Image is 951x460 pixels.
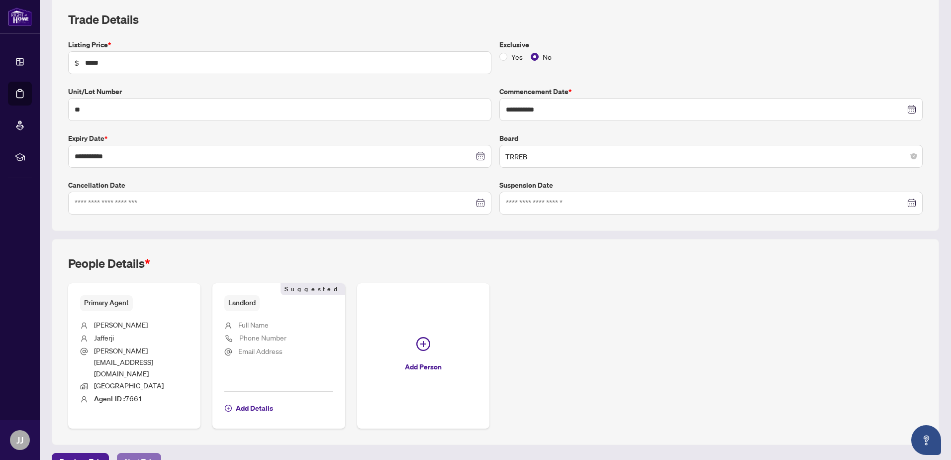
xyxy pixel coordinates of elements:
label: Commencement Date [499,86,923,97]
button: Open asap [911,425,941,455]
span: Suggested [281,283,345,295]
span: 7661 [94,394,143,403]
span: Yes [507,51,527,62]
b: Agent ID : [94,394,125,403]
button: Add Details [224,400,274,417]
span: plus-circle [225,405,232,412]
img: logo [8,7,32,26]
button: Add Person [357,283,489,429]
label: Suspension Date [499,180,923,191]
h2: Trade Details [68,11,923,27]
span: [PERSON_NAME][EMAIL_ADDRESS][DOMAIN_NAME] [94,346,153,378]
label: Cancellation Date [68,180,491,191]
span: Add Details [236,400,273,416]
span: [PERSON_NAME] [94,320,148,329]
span: $ [75,57,79,68]
span: plus-circle [416,337,430,351]
label: Board [499,133,923,144]
span: Jafferji [94,333,114,342]
label: Unit/Lot Number [68,86,491,97]
span: Phone Number [239,333,286,342]
span: Landlord [224,295,260,311]
label: Listing Price [68,39,491,50]
span: Email Address [238,346,283,355]
h2: People Details [68,255,150,271]
span: TRREB [505,147,917,166]
span: Full Name [238,320,269,329]
span: close-circle [911,153,917,159]
label: Exclusive [499,39,923,50]
label: Expiry Date [68,133,491,144]
span: [GEOGRAPHIC_DATA] [94,381,164,390]
span: Add Person [405,359,442,375]
span: JJ [16,433,23,447]
span: Primary Agent [80,295,133,311]
span: No [539,51,556,62]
